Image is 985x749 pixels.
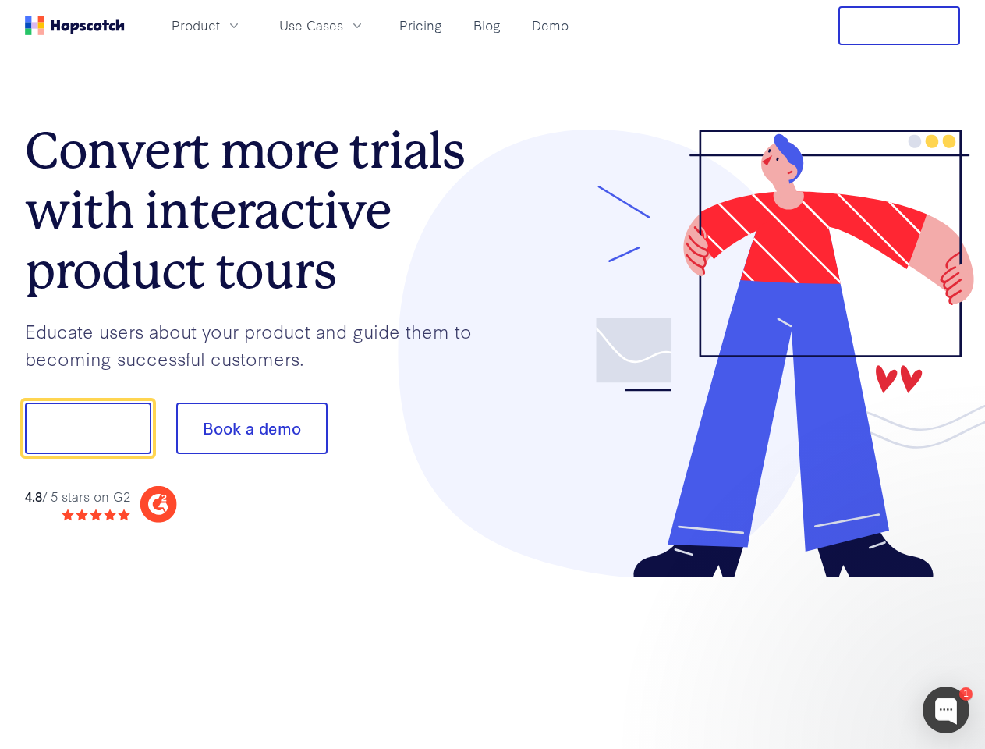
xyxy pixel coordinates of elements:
span: Product [172,16,220,35]
div: 1 [959,687,973,701]
strong: 4.8 [25,487,42,505]
a: Blog [467,12,507,38]
div: / 5 stars on G2 [25,487,130,506]
h1: Convert more trials with interactive product tours [25,121,493,300]
button: Use Cases [270,12,374,38]
button: Book a demo [176,403,328,454]
span: Use Cases [279,16,343,35]
a: Pricing [393,12,448,38]
button: Show me! [25,403,151,454]
a: Home [25,16,125,35]
a: Demo [526,12,575,38]
p: Educate users about your product and guide them to becoming successful customers. [25,318,493,371]
button: Free Trial [838,6,960,45]
button: Product [162,12,251,38]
